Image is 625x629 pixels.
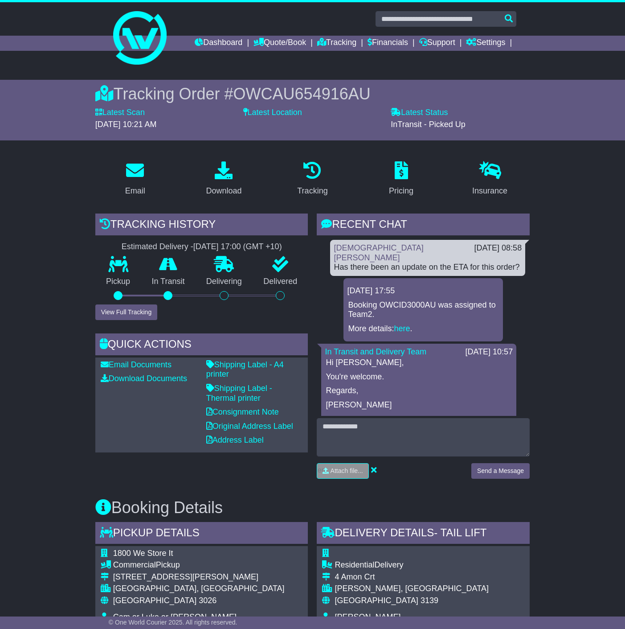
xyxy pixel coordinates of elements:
a: Tracking [291,158,333,200]
span: [GEOGRAPHIC_DATA] [113,596,196,605]
div: [DATE] 10:57 [465,347,513,357]
button: View Full Tracking [95,304,157,320]
div: [PERSON_NAME], [GEOGRAPHIC_DATA] [335,584,520,594]
a: Settings [466,36,505,51]
span: Cam or Luke or [PERSON_NAME] [113,613,237,621]
div: Tracking [297,185,327,197]
p: Regards, [326,386,512,396]
div: RECENT CHAT [317,214,530,238]
p: Delivering [196,277,253,287]
a: Download [200,158,247,200]
button: Send a Message [471,463,530,479]
span: - Tail Lift [434,526,486,539]
p: Hi [PERSON_NAME], [326,358,512,368]
label: Latest Scan [95,108,145,118]
a: here [394,324,410,333]
div: Tracking history [95,214,308,238]
a: Download Documents [101,374,187,383]
span: 1800 We Store It [113,549,173,558]
a: Shipping Label - Thermal printer [206,384,272,403]
span: Residential [335,560,374,569]
span: [DATE] 10:21 AM [95,120,157,129]
h3: Booking Details [95,499,530,517]
p: Booking OWCID3000AU was assigned to Team2. [348,300,498,320]
label: Latest Location [243,108,302,118]
p: [PERSON_NAME] [326,400,512,410]
span: © One World Courier 2025. All rights reserved. [109,619,237,626]
span: 3139 [421,596,438,605]
a: Insurance [466,158,513,200]
div: Pickup [113,560,285,570]
a: Financials [368,36,408,51]
div: Pricing [389,185,413,197]
p: In Transit [141,277,195,287]
a: Quote/Book [253,36,306,51]
a: Shipping Label - A4 printer [206,360,284,379]
div: [DATE] 17:00 (GMT +10) [193,242,282,252]
a: Tracking [317,36,356,51]
div: Delivery Details [317,522,530,546]
div: Email [125,185,145,197]
a: Consignment Note [206,407,279,416]
a: Support [419,36,455,51]
div: Download [206,185,241,197]
a: [DEMOGRAPHIC_DATA][PERSON_NAME] [334,243,423,262]
span: OWCAU654916AU [233,85,371,103]
a: Pricing [383,158,419,200]
div: Tracking Order # [95,84,530,103]
span: 3026 [199,596,217,605]
label: Latest Status [391,108,448,118]
div: [DATE] 17:55 [347,286,499,296]
a: Address Label [206,436,264,444]
a: Original Address Label [206,422,293,431]
span: [GEOGRAPHIC_DATA] [335,596,418,605]
p: Pickup [95,277,141,287]
div: [GEOGRAPHIC_DATA], [GEOGRAPHIC_DATA] [113,584,285,594]
div: Pickup Details [95,522,308,546]
p: More details: . [348,324,498,334]
a: In Transit and Delivery Team [325,347,426,356]
span: [PERSON_NAME] [335,613,400,621]
div: Delivery [335,560,520,570]
p: You're welcome. [326,372,512,382]
div: Estimated Delivery - [95,242,308,252]
a: Email [119,158,151,200]
span: InTransit - Picked Up [391,120,465,129]
div: [STREET_ADDRESS][PERSON_NAME] [113,572,285,582]
a: Dashboard [195,36,242,51]
p: Delivered [253,277,308,287]
div: Quick Actions [95,333,308,358]
div: Has there been an update on the ETA for this order? [334,263,522,272]
a: Email Documents [101,360,172,369]
div: 4 Amon Crt [335,572,520,582]
div: [DATE] 08:58 [474,243,522,253]
span: Commercial [113,560,156,569]
div: Insurance [472,185,507,197]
